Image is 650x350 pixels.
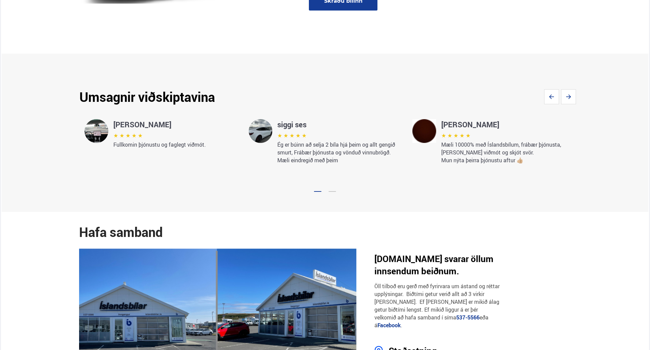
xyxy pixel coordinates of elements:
p: Ég er búinn að selja 2 bíla hjá þeim og allt gengið smurt, Frábær þjónusta og vönduð vinnubrögð. ... [277,141,402,164]
p: Fullkomin þjónustu og faglegt viðmót. [113,141,238,149]
span: ★ ★ ★ ★ ★ [277,132,307,139]
img: 8hMiuppf-ntq0Azi.png [576,119,600,143]
h4: [PERSON_NAME] [441,119,565,130]
svg: Previous slide [544,89,559,104]
h3: Umsagnir viðskiptavina [79,92,215,102]
button: Opna LiveChat spjallviðmót [5,3,26,23]
h4: siggi ses [277,119,402,130]
svg: Next slide [561,89,576,104]
img: z4d7RVmR4_FaisVR.png [85,119,108,143]
h3: Hafa samband [79,227,356,237]
p: Mæli 10000% með Íslandsbílum, frábær þjónusta, [PERSON_NAME] viðmót og skjót svör. [441,141,565,156]
p: Öll tilboð eru gerð með fyrirvara um ástand og réttar upplýsingar. Biðtími getur verið allt að 3 ... [374,282,500,329]
h4: [DOMAIN_NAME] svarar öllum innsendum beiðnum. [374,253,500,277]
a: Facebook [377,321,401,329]
img: XEwxlQ9ABb5o1Rrw.png [248,119,272,143]
span: ★ ★ ★ ★ ★ [441,132,470,139]
h4: [PERSON_NAME] [113,119,238,130]
span: ★ ★ ★ ★ ★ [113,132,143,139]
img: ivSJBoSYNJ1imj5R.webp [412,119,436,143]
a: 537-5566 [456,314,480,321]
p: Mun nýta þeirra þjónustu aftur 👍🏼 [441,156,565,164]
